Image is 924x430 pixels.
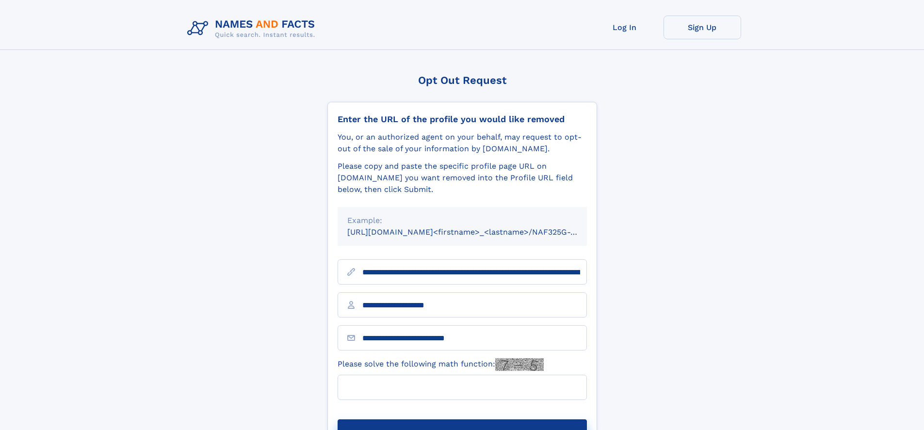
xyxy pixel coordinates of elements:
a: Sign Up [664,16,741,39]
a: Log In [586,16,664,39]
label: Please solve the following math function: [338,358,544,371]
div: You, or an authorized agent on your behalf, may request to opt-out of the sale of your informatio... [338,131,587,155]
div: Example: [347,215,577,226]
small: [URL][DOMAIN_NAME]<firstname>_<lastname>/NAF325G-xxxxxxxx [347,227,605,237]
img: Logo Names and Facts [183,16,323,42]
div: Enter the URL of the profile you would like removed [338,114,587,125]
div: Please copy and paste the specific profile page URL on [DOMAIN_NAME] you want removed into the Pr... [338,160,587,195]
div: Opt Out Request [327,74,597,86]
